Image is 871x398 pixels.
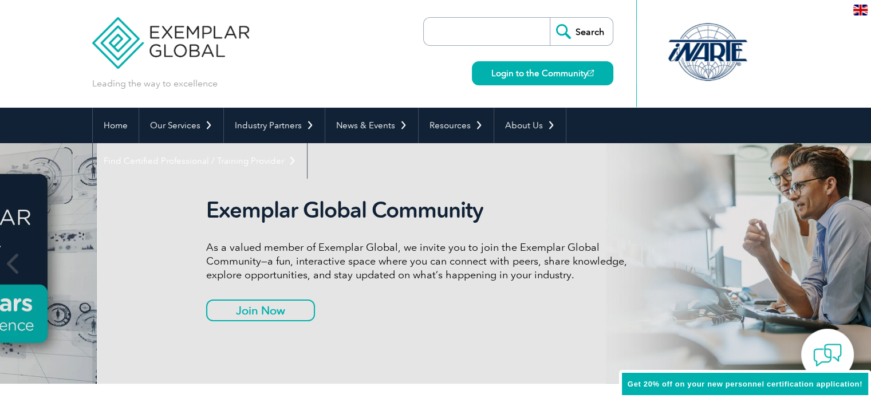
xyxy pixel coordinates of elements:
[206,197,636,223] h2: Exemplar Global Community
[139,108,223,143] a: Our Services
[813,341,842,369] img: contact-chat.png
[224,108,325,143] a: Industry Partners
[853,5,868,15] img: en
[588,70,594,76] img: open_square.png
[93,143,307,179] a: Find Certified Professional / Training Provider
[628,380,862,388] span: Get 20% off on your new personnel certification application!
[93,108,139,143] a: Home
[92,77,218,90] p: Leading the way to excellence
[419,108,494,143] a: Resources
[472,61,613,85] a: Login to the Community
[550,18,613,45] input: Search
[325,108,418,143] a: News & Events
[206,241,636,282] p: As a valued member of Exemplar Global, we invite you to join the Exemplar Global Community—a fun,...
[206,300,315,321] a: Join Now
[494,108,566,143] a: About Us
